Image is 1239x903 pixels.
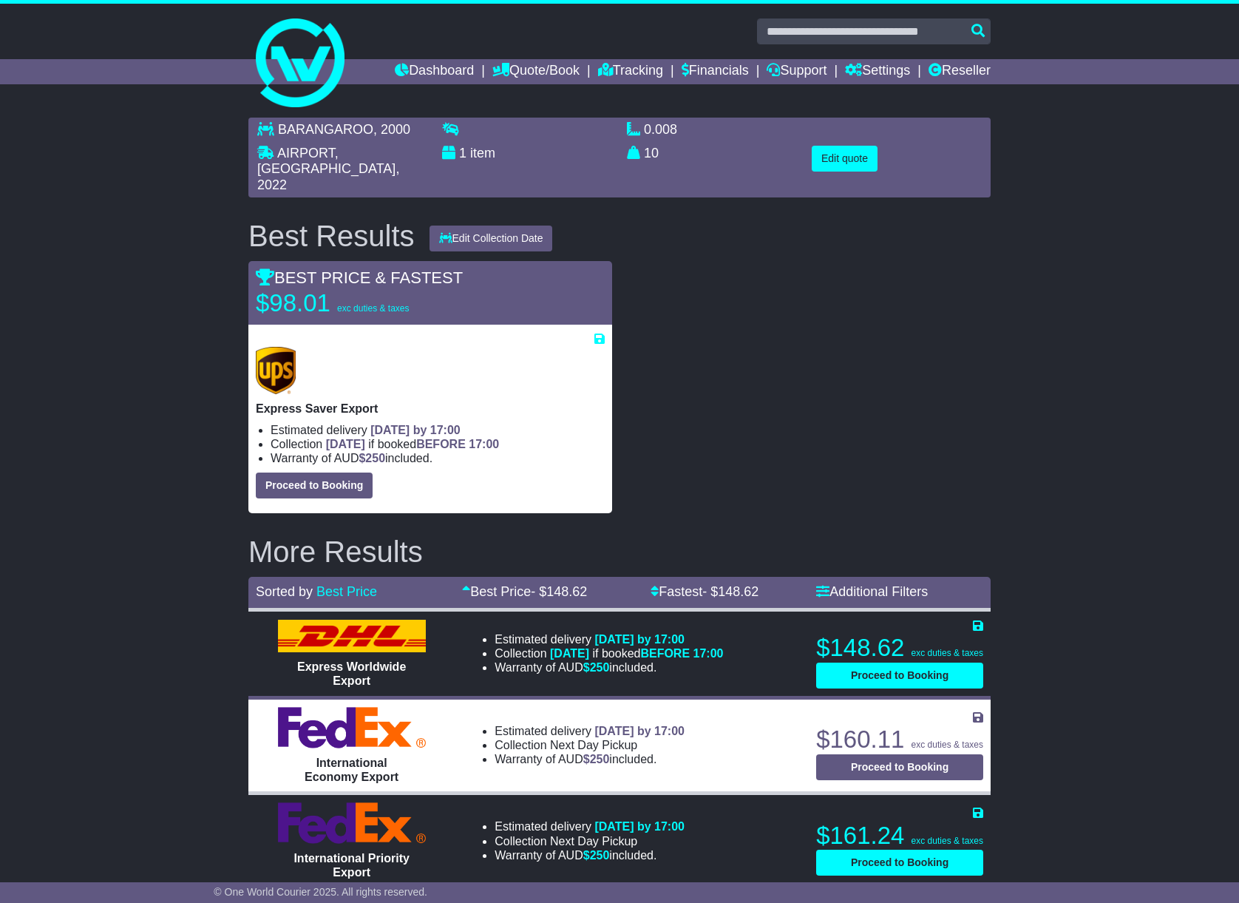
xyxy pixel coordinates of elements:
[257,146,396,177] span: AIRPORT, [GEOGRAPHIC_DATA]
[495,632,723,646] li: Estimated delivery
[816,850,983,876] button: Proceed to Booking
[845,59,910,84] a: Settings
[462,584,587,599] a: Best Price- $148.62
[651,584,758,599] a: Fastest- $148.62
[370,424,461,436] span: [DATE] by 17:00
[546,584,587,599] span: 148.62
[912,740,983,750] span: exc duties & taxes
[365,452,385,464] span: 250
[718,584,758,599] span: 148.62
[373,122,410,137] span: , 2000
[531,584,587,599] span: - $
[337,303,409,314] span: exc duties & taxes
[550,647,589,660] span: [DATE]
[767,59,826,84] a: Support
[550,835,637,848] span: Next Day Pickup
[816,725,983,754] p: $160.11
[278,620,426,652] img: DHL: Express Worldwide Export
[583,753,610,765] span: $
[256,584,313,599] span: Sorted by
[812,146,878,172] button: Edit quote
[590,753,610,765] span: 250
[256,268,463,287] span: BEST PRICE & FASTEST
[495,738,685,752] li: Collection
[305,757,398,783] span: International Economy Export
[278,707,426,748] img: FedEx Express: International Economy Export
[470,146,495,160] span: item
[929,59,991,84] a: Reseller
[598,59,663,84] a: Tracking
[682,59,749,84] a: Financials
[256,473,373,498] button: Proceed to Booking
[495,724,685,738] li: Estimated delivery
[256,402,605,416] p: Express Saver Export
[256,288,441,318] p: $98.01
[492,59,580,84] a: Quote/Book
[495,848,685,862] li: Warranty of AUD included.
[583,849,610,862] span: $
[594,725,685,737] span: [DATE] by 17:00
[416,438,466,450] span: BEFORE
[278,802,426,844] img: FedEx Express: International Priority Export
[912,836,983,846] span: exc duties & taxes
[430,226,553,251] button: Edit Collection Date
[495,834,685,848] li: Collection
[297,660,406,687] span: Express Worldwide Export
[816,821,983,850] p: $161.24
[271,451,605,465] li: Warranty of AUD included.
[583,661,610,674] span: $
[495,819,685,833] li: Estimated delivery
[293,852,409,879] span: International Priority Export
[271,423,605,437] li: Estimated delivery
[248,535,991,568] h2: More Results
[693,647,724,660] span: 17:00
[257,161,399,192] span: , 2022
[594,633,685,646] span: [DATE] by 17:00
[326,438,499,450] span: if booked
[469,438,499,450] span: 17:00
[359,452,385,464] span: $
[278,122,373,137] span: BARANGAROO
[644,122,677,137] span: 0.008
[594,820,685,833] span: [DATE] by 17:00
[912,648,983,658] span: exc duties & taxes
[256,347,296,394] img: UPS (new): Express Saver Export
[495,660,723,674] li: Warranty of AUD included.
[550,739,637,751] span: Next Day Pickup
[590,661,610,674] span: 250
[316,584,377,599] a: Best Price
[590,849,610,862] span: 250
[816,754,983,780] button: Proceed to Booking
[816,584,928,599] a: Additional Filters
[644,146,659,160] span: 10
[241,220,422,252] div: Best Results
[550,647,723,660] span: if booked
[459,146,466,160] span: 1
[640,647,690,660] span: BEFORE
[495,646,723,660] li: Collection
[326,438,365,450] span: [DATE]
[395,59,474,84] a: Dashboard
[816,663,983,689] button: Proceed to Booking
[702,584,758,599] span: - $
[214,886,427,898] span: © One World Courier 2025. All rights reserved.
[816,633,983,663] p: $148.62
[495,752,685,766] li: Warranty of AUD included.
[271,437,605,451] li: Collection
